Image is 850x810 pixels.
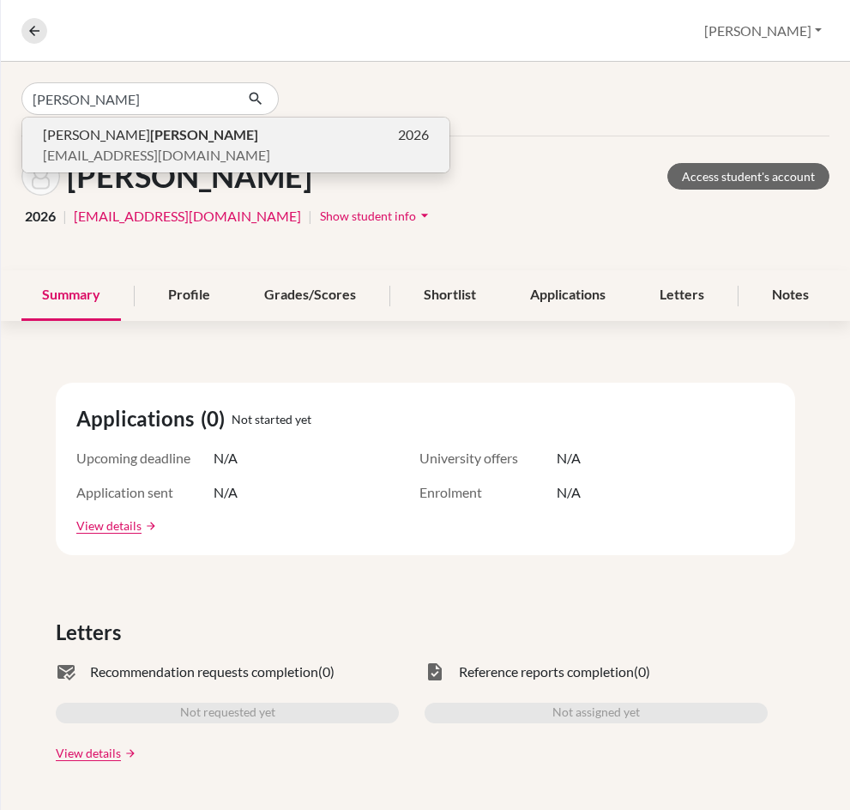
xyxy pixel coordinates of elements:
img: Ji-Hong Samuel Sohn 's avatar [21,157,60,196]
div: Grades/Scores [244,270,377,321]
button: [PERSON_NAME][PERSON_NAME]2026[EMAIL_ADDRESS][DOMAIN_NAME] [22,118,449,172]
b: [PERSON_NAME] [150,126,258,142]
span: (0) [318,662,335,682]
span: University offers [419,448,557,468]
a: View details [56,744,121,762]
span: Enrolment [419,482,557,503]
span: 2026 [25,206,56,227]
div: Summary [21,270,121,321]
button: Show student infoarrow_drop_down [319,202,434,229]
span: N/A [557,448,581,468]
div: Applications [509,270,626,321]
span: N/A [557,482,581,503]
a: Access student's account [667,163,829,190]
span: Show student info [320,209,416,223]
span: Application sent [76,482,214,503]
span: | [308,206,312,227]
a: View details [76,517,142,535]
span: [PERSON_NAME] [43,124,258,145]
div: Letters [639,270,725,321]
i: arrow_drop_down [416,207,433,224]
span: N/A [214,448,238,468]
a: arrow_forward [121,747,136,759]
span: Upcoming deadline [76,448,214,468]
span: Recommendation requests completion [90,662,318,682]
span: (0) [634,662,650,682]
span: Not requested yet [180,703,275,723]
span: task [425,662,445,682]
span: (0) [201,403,232,434]
span: mark_email_read [56,662,76,682]
span: | [63,206,67,227]
button: [PERSON_NAME] [696,15,829,47]
span: N/A [214,482,238,503]
a: [EMAIL_ADDRESS][DOMAIN_NAME] [74,206,301,227]
span: Letters [56,617,128,648]
span: Not started yet [232,410,311,428]
span: Applications [76,403,201,434]
div: Profile [148,270,231,321]
a: arrow_forward [142,520,157,532]
h1: [PERSON_NAME] [67,158,312,195]
div: Notes [751,270,829,321]
input: Find student by name... [21,82,234,115]
span: [EMAIL_ADDRESS][DOMAIN_NAME] [43,145,270,166]
div: Shortlist [403,270,497,321]
span: Reference reports completion [459,662,634,682]
span: 2026 [398,124,429,145]
span: Not assigned yet [552,703,640,723]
